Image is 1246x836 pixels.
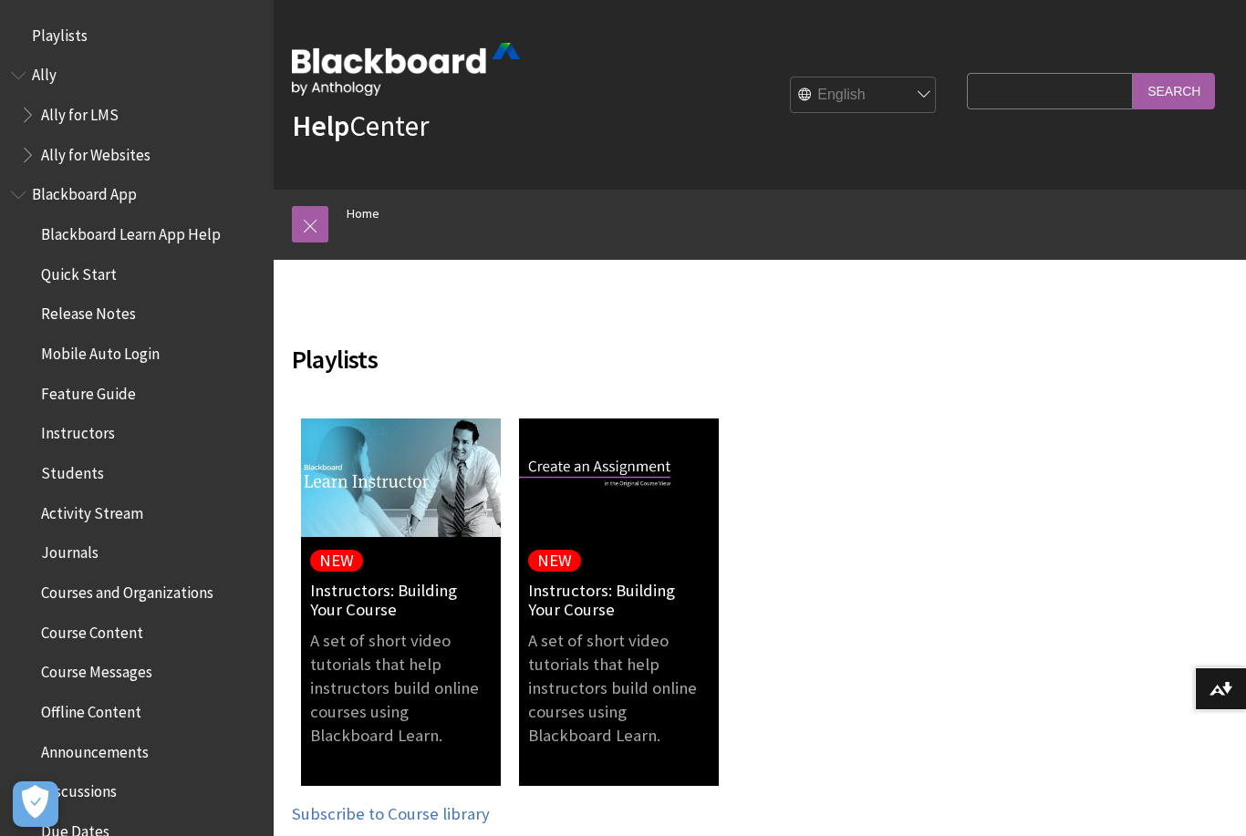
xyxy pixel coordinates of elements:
[319,551,354,571] div: NEW
[292,803,490,825] a: Subscribe to Course library
[41,776,117,800] span: Discussions
[292,108,349,144] strong: Help
[41,458,104,482] span: Students
[537,551,572,571] div: NEW
[1133,73,1215,108] input: Search
[791,77,937,114] select: Site Language Selector
[32,60,57,85] span: Ally
[519,620,719,767] a: A set of short video tutorials that help instructors build online courses using Blackboard Learn.
[41,617,143,642] span: Course Content
[528,581,710,620] a: Instructors: Building Your Course
[41,139,151,164] span: Ally for Websites
[41,657,152,682] span: Course Messages
[292,108,429,144] a: HelpCenter
[292,43,520,96] img: Blackboard by Anthology
[32,180,137,204] span: Blackboard App
[301,620,501,767] a: A set of short video tutorials that help instructors build online courses using Blackboard Learn.
[41,99,119,124] span: Ally for LMS
[11,60,263,170] nav: Book outline for Anthology Ally Help
[292,318,958,378] h2: Playlists
[41,418,115,443] span: Instructors
[41,378,136,403] span: Feature Guide
[11,20,263,51] nav: Book outline for Playlists
[519,629,719,748] p: A set of short video tutorials that help instructors build online courses using Blackboard Learn.
[41,259,117,284] span: Quick Start
[41,538,99,562] span: Journals
[41,577,213,602] span: Courses and Organizations
[13,781,58,827] button: Open Preferences
[41,737,149,761] span: Announcements
[310,581,492,620] a: Instructors: Building Your Course
[347,202,379,225] a: Home
[301,629,501,748] p: A set of short video tutorials that help instructors build online courses using Blackboard Learn.
[41,219,221,243] span: Blackboard Learn App Help
[41,299,136,324] span: Release Notes
[41,697,141,721] span: Offline Content
[32,20,88,45] span: Playlists
[41,498,143,522] span: Activity Stream
[41,338,160,363] span: Mobile Auto Login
